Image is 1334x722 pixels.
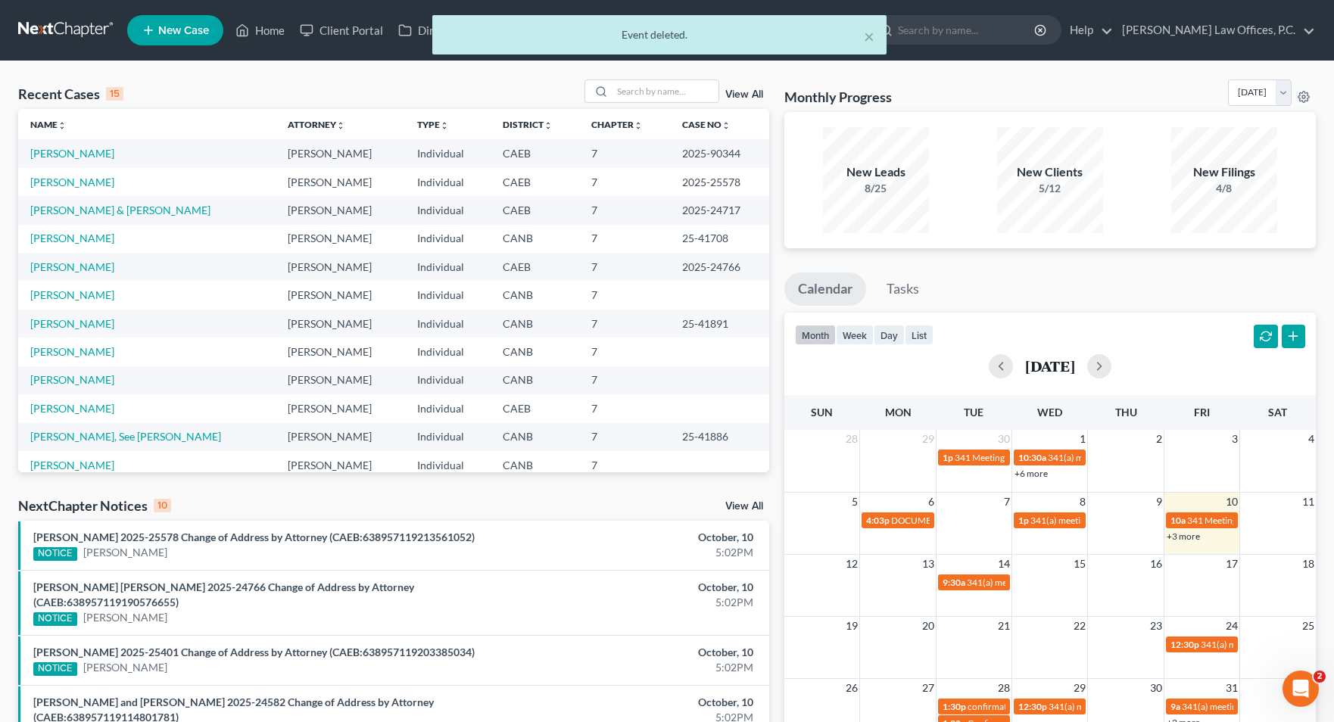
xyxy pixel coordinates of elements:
[1224,555,1239,573] span: 17
[276,196,405,224] td: [PERSON_NAME]
[276,168,405,196] td: [PERSON_NAME]
[634,121,643,130] i: unfold_more
[33,662,77,676] div: NOTICE
[83,610,167,625] a: [PERSON_NAME]
[30,288,114,301] a: [PERSON_NAME]
[30,345,114,358] a: [PERSON_NAME]
[943,452,953,463] span: 1p
[405,168,491,196] td: Individual
[503,119,553,130] a: Districtunfold_more
[579,338,670,366] td: 7
[964,406,983,419] span: Tue
[1194,406,1210,419] span: Fri
[524,595,754,610] div: 5:02PM
[405,253,491,281] td: Individual
[1301,493,1316,511] span: 11
[670,253,769,281] td: 2025-24766
[579,168,670,196] td: 7
[1018,701,1047,712] span: 12:30p
[997,181,1103,196] div: 5/12
[670,310,769,338] td: 25-41891
[1072,617,1087,635] span: 22
[276,338,405,366] td: [PERSON_NAME]
[30,204,210,216] a: [PERSON_NAME] & [PERSON_NAME]
[1155,493,1164,511] span: 9
[955,452,1091,463] span: 341 Meeting for [PERSON_NAME]
[491,225,579,253] td: CANB
[405,196,491,224] td: Individual
[491,423,579,451] td: CANB
[30,176,114,188] a: [PERSON_NAME]
[1187,515,1323,526] span: 341 Meeting for [PERSON_NAME]
[943,701,966,712] span: 1:30p
[1155,430,1164,448] span: 2
[866,515,890,526] span: 4:03p
[405,225,491,253] td: Individual
[405,338,491,366] td: Individual
[30,147,114,160] a: [PERSON_NAME]
[823,163,929,181] div: New Leads
[844,555,859,573] span: 12
[1002,493,1011,511] span: 7
[30,402,114,415] a: [PERSON_NAME]
[795,325,836,345] button: month
[491,196,579,224] td: CAEB
[444,27,874,42] div: Event deleted.
[405,366,491,394] td: Individual
[921,679,936,697] span: 27
[405,281,491,309] td: Individual
[579,394,670,422] td: 7
[524,580,754,595] div: October, 10
[154,499,171,512] div: 10
[1018,515,1029,526] span: 1p
[905,325,933,345] button: list
[1037,406,1062,419] span: Wed
[1171,181,1277,196] div: 4/8
[1170,515,1186,526] span: 10a
[58,121,67,130] i: unfold_more
[276,253,405,281] td: [PERSON_NAME]
[1025,358,1075,374] h2: [DATE]
[579,281,670,309] td: 7
[1224,493,1239,511] span: 10
[579,366,670,394] td: 7
[30,317,114,330] a: [PERSON_NAME]
[874,325,905,345] button: day
[670,139,769,167] td: 2025-90344
[524,530,754,545] div: October, 10
[921,617,936,635] span: 20
[579,253,670,281] td: 7
[18,85,123,103] div: Recent Cases
[1301,617,1316,635] span: 25
[725,89,763,100] a: View All
[579,139,670,167] td: 7
[997,163,1103,181] div: New Clients
[591,119,643,130] a: Chapterunfold_more
[1224,617,1239,635] span: 24
[491,281,579,309] td: CANB
[996,617,1011,635] span: 21
[491,338,579,366] td: CANB
[682,119,731,130] a: Case Nounfold_more
[1072,555,1087,573] span: 15
[1224,679,1239,697] span: 31
[579,423,670,451] td: 7
[106,87,123,101] div: 15
[1149,679,1164,697] span: 30
[524,645,754,660] div: October, 10
[811,406,833,419] span: Sun
[943,577,965,588] span: 9:30a
[725,501,763,512] a: View All
[276,281,405,309] td: [PERSON_NAME]
[579,196,670,224] td: 7
[491,451,579,479] td: CANB
[1167,531,1200,542] a: +3 more
[405,394,491,422] td: Individual
[921,555,936,573] span: 13
[1283,671,1319,707] iframe: Intercom live chat
[836,325,874,345] button: week
[1018,452,1046,463] span: 10:30a
[30,119,67,130] a: Nameunfold_more
[276,451,405,479] td: [PERSON_NAME]
[996,555,1011,573] span: 14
